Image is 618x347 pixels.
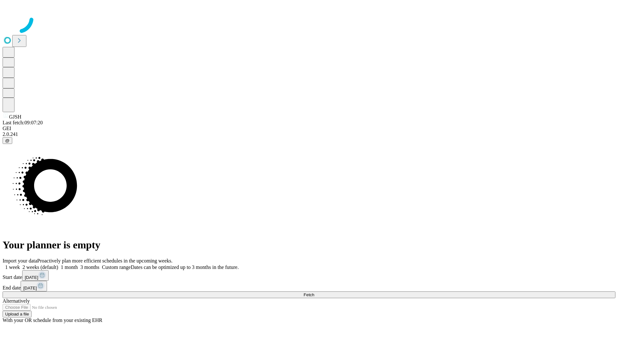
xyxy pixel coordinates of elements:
[23,286,37,290] span: [DATE]
[21,281,47,291] button: [DATE]
[131,264,239,270] span: Dates can be optimized up to 3 months in the future.
[102,264,131,270] span: Custom range
[3,126,615,131] div: GEI
[3,258,37,263] span: Import your data
[3,317,102,323] span: With your OR schedule from your existing EHR
[3,131,615,137] div: 2.0.241
[3,120,43,125] span: Last fetch: 09:07:20
[3,291,615,298] button: Fetch
[25,275,38,280] span: [DATE]
[304,292,314,297] span: Fetch
[61,264,78,270] span: 1 month
[3,270,615,281] div: Start date
[3,137,12,144] button: @
[3,298,30,304] span: Alternatively
[37,258,173,263] span: Proactively plan more efficient schedules in the upcoming weeks.
[5,138,10,143] span: @
[3,281,615,291] div: End date
[9,114,21,120] span: GJSH
[22,270,49,281] button: [DATE]
[80,264,99,270] span: 3 months
[3,239,615,251] h1: Your planner is empty
[23,264,58,270] span: 2 weeks (default)
[5,264,20,270] span: 1 week
[3,311,32,317] button: Upload a file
